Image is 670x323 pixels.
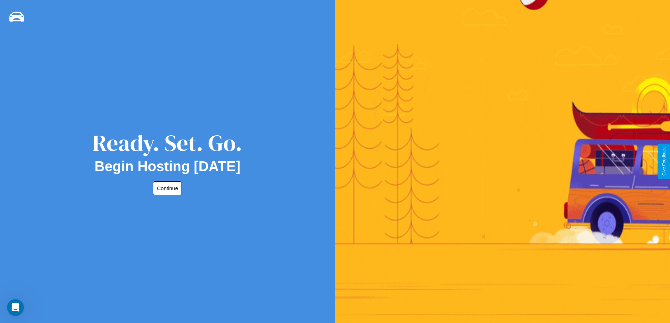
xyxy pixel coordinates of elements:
[153,181,182,195] button: Continue
[95,159,241,174] h2: Begin Hosting [DATE]
[662,147,666,176] div: Give Feedback
[7,299,24,316] iframe: Intercom live chat
[92,127,242,159] div: Ready. Set. Go.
